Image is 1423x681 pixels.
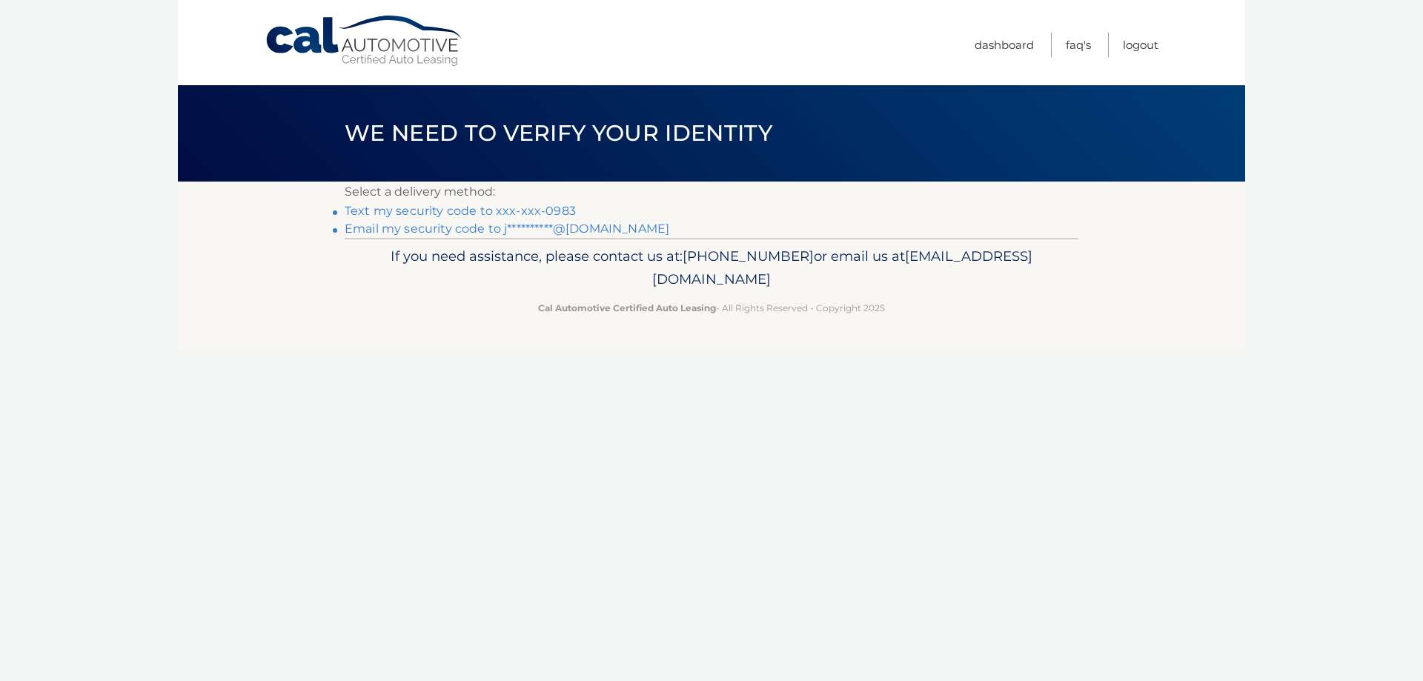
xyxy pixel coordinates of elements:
strong: Cal Automotive Certified Auto Leasing [538,302,716,313]
p: If you need assistance, please contact us at: or email us at [354,245,1069,292]
a: Cal Automotive [265,15,465,67]
p: - All Rights Reserved - Copyright 2025 [354,300,1069,316]
a: Email my security code to j**********@[DOMAIN_NAME] [345,222,669,236]
a: Dashboard [975,33,1034,57]
a: FAQ's [1066,33,1091,57]
a: Text my security code to xxx-xxx-0983 [345,204,576,218]
a: Logout [1123,33,1158,57]
p: Select a delivery method: [345,182,1078,202]
span: We need to verify your identity [345,119,772,147]
span: [PHONE_NUMBER] [683,248,814,265]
